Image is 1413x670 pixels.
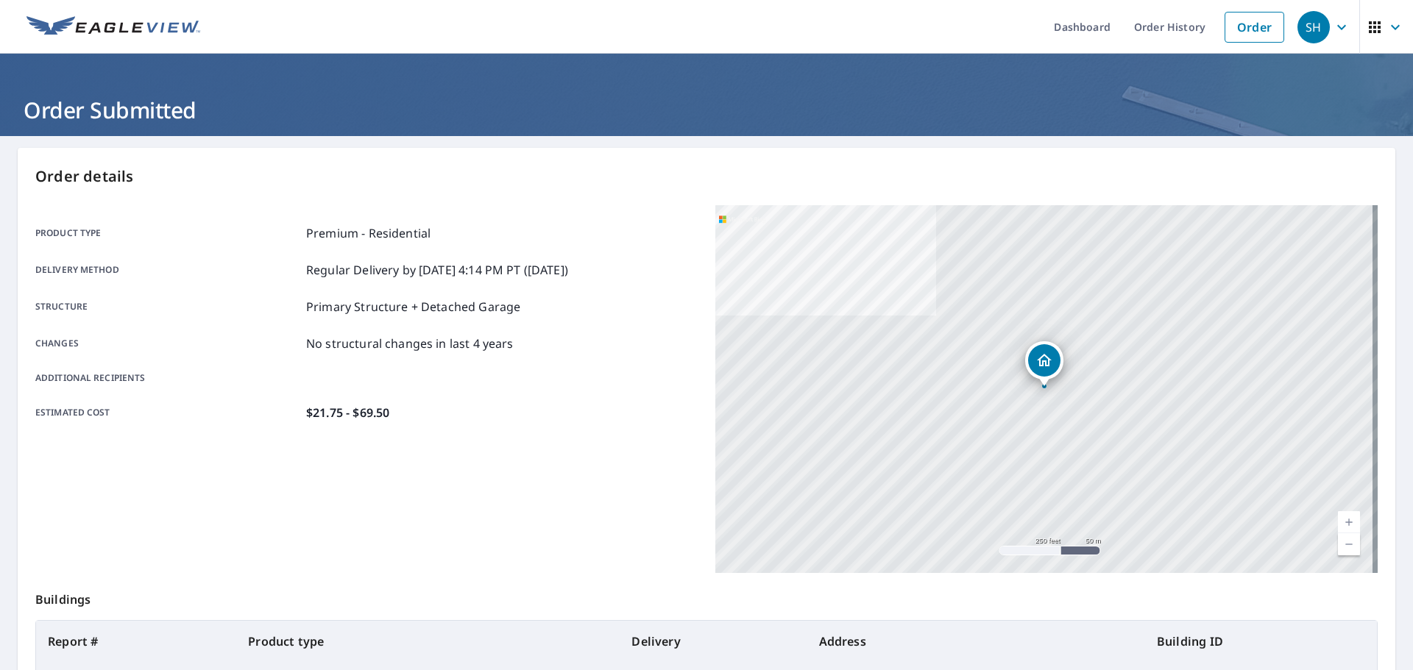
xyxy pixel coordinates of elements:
p: Premium - Residential [306,224,431,242]
p: No structural changes in last 4 years [306,335,514,352]
p: Product type [35,224,300,242]
a: Current Level 17, Zoom In [1338,511,1360,533]
p: Delivery method [35,261,300,279]
p: Order details [35,165,1378,188]
p: Additional recipients [35,371,300,385]
th: Building ID [1145,621,1377,662]
div: Dropped pin, building 1, Residential property, 3837 SW Highway K Montrose, MO 64770 [1025,341,1063,387]
a: Order [1225,12,1284,43]
p: Regular Delivery by [DATE] 4:14 PM PT ([DATE]) [306,261,568,279]
th: Delivery [620,621,807,662]
img: EV Logo [26,16,200,38]
p: Changes [35,335,300,352]
p: Structure [35,298,300,316]
div: SH [1297,11,1330,43]
p: Buildings [35,573,1378,620]
th: Product type [236,621,620,662]
a: Current Level 17, Zoom Out [1338,533,1360,555]
th: Address [807,621,1145,662]
p: $21.75 - $69.50 [306,404,389,421]
p: Primary Structure + Detached Garage [306,298,520,316]
p: Estimated cost [35,404,300,421]
h1: Order Submitted [18,95,1395,125]
th: Report # [36,621,236,662]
